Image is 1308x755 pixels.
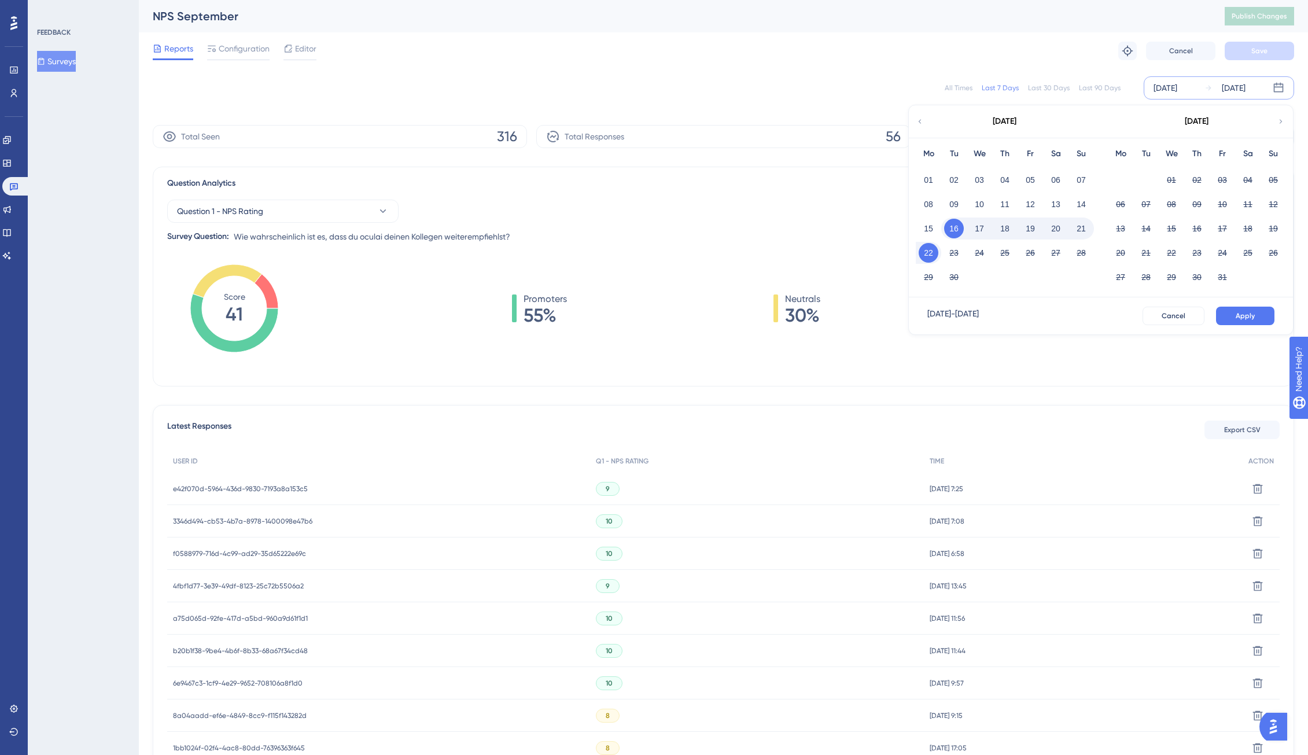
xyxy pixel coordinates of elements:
span: ACTION [1248,456,1274,466]
div: All Times [945,83,972,93]
div: Tu [1133,147,1159,161]
button: 28 [1136,267,1156,287]
span: 8 [606,711,610,720]
button: 17 [1213,219,1232,238]
button: 07 [1136,194,1156,214]
span: Cancel [1169,46,1193,56]
span: [DATE] 17:05 [930,743,967,753]
span: TIME [930,456,944,466]
tspan: 41 [226,303,243,325]
button: 02 [944,170,964,190]
button: 19 [1020,219,1040,238]
span: a75d065d-92fe-417d-a5bd-960a9d61f1d1 [173,614,308,623]
button: 22 [1162,243,1181,263]
span: [DATE] 11:56 [930,614,965,623]
button: 13 [1111,219,1130,238]
div: NPS September [153,8,1196,24]
button: 24 [1213,243,1232,263]
span: Apply [1236,311,1255,321]
span: Save [1251,46,1268,56]
button: 13 [1046,194,1066,214]
div: We [967,147,992,161]
span: 10 [606,614,613,623]
span: 3346d494-cb53-4b7a-8978-1400098e47b6 [173,517,312,526]
button: 05 [1020,170,1040,190]
span: Question Analytics [167,176,235,190]
span: [DATE] 13:45 [930,581,967,591]
div: Su [1261,147,1286,161]
span: 8a04aadd-ef6e-4849-8cc9-f115f143282d [173,711,307,720]
button: 29 [919,267,938,287]
span: Configuration [219,42,270,56]
span: Total Seen [181,130,220,143]
button: 06 [1046,170,1066,190]
div: Su [1068,147,1094,161]
button: Save [1225,42,1294,60]
span: e42f070d-5964-436d-9830-7193a8a153c5 [173,484,308,493]
button: Cancel [1146,42,1215,60]
button: 23 [944,243,964,263]
span: [DATE] 6:58 [930,549,964,558]
button: 18 [1238,219,1258,238]
div: Fr [1210,147,1235,161]
div: [DATE] [1185,115,1208,128]
button: Surveys [37,51,76,72]
button: 29 [1162,267,1181,287]
span: [DATE] 11:44 [930,646,966,655]
button: 25 [1238,243,1258,263]
span: [DATE] 7:25 [930,484,963,493]
span: 10 [606,549,613,558]
button: 27 [1111,267,1130,287]
div: [DATE] - [DATE] [927,307,979,325]
span: Total Responses [565,130,624,143]
span: 6e9467c3-1cf9-4e29-9652-708106a8f1d0 [173,679,303,688]
div: Th [992,147,1018,161]
button: 17 [970,219,989,238]
button: 04 [1238,170,1258,190]
button: 05 [1263,170,1283,190]
button: 22 [919,243,938,263]
div: We [1159,147,1184,161]
div: Sa [1043,147,1068,161]
div: Fr [1018,147,1043,161]
div: Tu [941,147,967,161]
button: 03 [970,170,989,190]
div: Mo [916,147,941,161]
span: [DATE] 9:15 [930,711,963,720]
span: 4fbf1d77-3e39-49df-8123-25c72b5506a2 [173,581,304,591]
div: Th [1184,147,1210,161]
span: 9 [606,484,610,493]
span: Cancel [1162,311,1185,321]
span: Need Help? [27,3,72,17]
button: 25 [995,243,1015,263]
button: 01 [919,170,938,190]
span: Question 1 - NPS Rating [177,204,263,218]
button: 14 [1136,219,1156,238]
button: 08 [1162,194,1181,214]
button: 03 [1213,170,1232,190]
span: [DATE] 9:57 [930,679,964,688]
button: 24 [970,243,989,263]
span: 55% [524,306,567,325]
button: Publish Changes [1225,7,1294,25]
button: 02 [1187,170,1207,190]
span: Neutrals [785,292,820,306]
button: 09 [1187,194,1207,214]
button: 08 [919,194,938,214]
button: 12 [1020,194,1040,214]
button: 28 [1071,243,1091,263]
span: 56 [886,127,901,146]
span: 1bb1024f-02f4-4ac8-80dd-76396363f645 [173,743,305,753]
span: Publish Changes [1232,12,1287,21]
button: 04 [995,170,1015,190]
button: 31 [1213,267,1232,287]
span: Export CSV [1224,425,1261,434]
span: 30% [785,306,820,325]
button: 23 [1187,243,1207,263]
button: Question 1 - NPS Rating [167,200,399,223]
button: 12 [1263,194,1283,214]
span: 10 [606,646,613,655]
div: Last 30 Days [1028,83,1070,93]
button: 30 [944,267,964,287]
